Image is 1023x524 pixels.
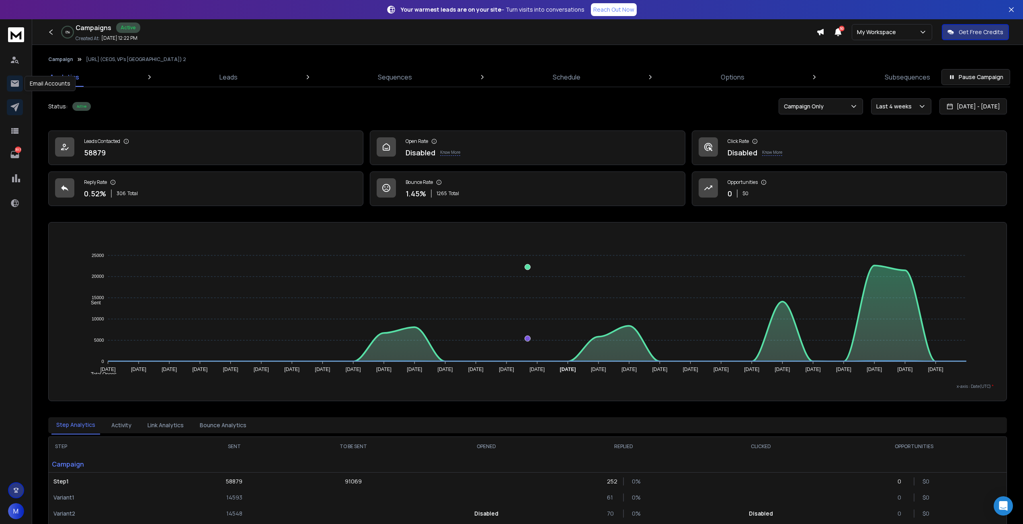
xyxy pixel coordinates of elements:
button: M [8,503,24,519]
a: Options [716,67,749,87]
p: 70 [607,510,615,518]
p: Status: [48,102,68,110]
span: Total [449,190,459,197]
a: Leads [215,67,242,87]
tspan: [DATE] [529,367,545,372]
tspan: [DATE] [376,367,392,372]
p: 91069 [345,477,362,485]
tspan: [DATE] [131,367,146,372]
span: 1265 [437,190,447,197]
p: 0 [898,510,906,518]
p: Created At: [76,35,100,42]
p: Get Free Credits [959,28,1003,36]
tspan: [DATE] [591,367,606,372]
tspan: [DATE] [315,367,330,372]
th: REPLIED [547,437,700,456]
a: 3117 [7,147,23,163]
p: 61 [607,493,615,502]
a: Open RateDisabledKnow More [370,130,685,165]
tspan: [DATE] [836,367,851,372]
h1: Campaigns [76,23,111,33]
p: Open Rate [406,138,428,145]
th: OPPORTUNITIES [822,437,1007,456]
p: $ 0 [923,510,931,518]
div: Active [72,102,91,111]
p: 0 % [632,493,640,502]
span: Total [127,190,138,197]
tspan: [DATE] [560,367,576,372]
tspan: [DATE] [806,367,821,372]
p: Bounce Rate [406,179,433,186]
tspan: [DATE] [438,367,453,372]
tspan: [DATE] [928,367,943,372]
p: Opportunities [728,179,758,186]
p: 58879 [84,147,106,158]
a: Leads Contacted58879 [48,130,363,165]
p: Click Rate [728,138,749,145]
th: STEP [49,437,187,456]
p: Know More [440,149,460,156]
tspan: [DATE] [898,367,913,372]
div: Active [116,22,140,33]
p: Disabled [406,147,435,158]
tspan: [DATE] [284,367,299,372]
tspan: [DATE] [468,367,484,372]
tspan: [DATE] [162,367,177,372]
p: 1.45 % [406,188,426,199]
p: 0 [898,477,906,485]
tspan: [DATE] [223,367,238,372]
p: Know More [762,149,782,156]
tspan: 0 [101,359,104,364]
a: Reply Rate0.52%306Total [48,171,363,206]
tspan: [DATE] [100,367,116,372]
tspan: [DATE] [867,367,882,372]
a: Reach Out Now [591,3,637,16]
tspan: [DATE] [407,367,422,372]
p: 252 [607,477,615,485]
img: logo [8,27,24,42]
th: SENT [187,437,281,456]
span: Total Opens [85,371,117,377]
button: Get Free Credits [942,24,1009,40]
p: 0 % [632,510,640,518]
p: 58879 [226,477,242,485]
tspan: [DATE] [346,367,361,372]
p: Analytics [50,72,79,82]
p: Leads Contacted [84,138,120,145]
div: Email Accounts [25,76,76,91]
tspan: [DATE] [254,367,269,372]
div: Open Intercom Messenger [994,496,1013,516]
p: Step 1 [53,477,182,485]
p: Options [721,72,744,82]
p: $ 0 [742,190,748,197]
p: My Workspace [857,28,899,36]
a: Click RateDisabledKnow More [692,130,1007,165]
p: 0 [898,493,906,502]
p: [DATE] 12:22 PM [101,35,137,41]
button: Bounce Analytics [195,416,251,434]
th: CLICKED [700,437,822,456]
tspan: [DATE] [621,367,637,372]
a: Analytics [45,67,84,87]
a: Sequences [373,67,417,87]
tspan: 5000 [94,338,104,343]
button: Activity [107,416,136,434]
strong: Your warmest leads are on your site [401,6,501,13]
tspan: [DATE] [683,367,698,372]
p: Sequences [378,72,412,82]
button: Link Analytics [143,416,189,434]
p: Variant 2 [53,510,182,518]
button: Step Analytics [51,416,100,434]
th: OPENED [426,437,547,456]
p: x-axis : Date(UTC) [62,383,994,389]
p: Campaign Only [784,102,827,110]
tspan: [DATE] [775,367,790,372]
p: 14593 [226,493,242,502]
tspan: [DATE] [192,367,207,372]
tspan: [DATE] [652,367,667,372]
span: 306 [117,190,126,197]
p: 0 % [66,30,70,35]
a: Schedule [548,67,585,87]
